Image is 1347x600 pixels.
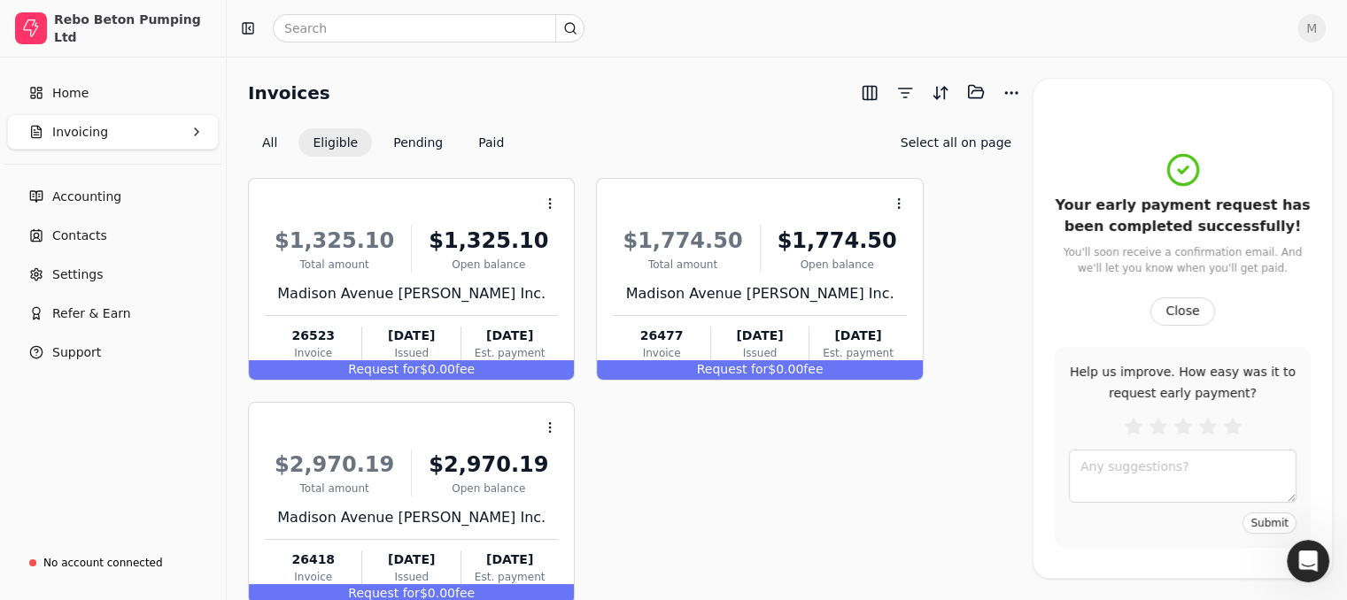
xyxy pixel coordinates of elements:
[362,550,460,569] div: [DATE]
[298,128,372,157] button: Eligible
[7,296,219,331] button: Refer & Earn
[997,79,1026,107] button: More
[1055,195,1311,237] div: Your early payment request has been completed successfully!
[809,345,906,361] div: Est. payment
[43,555,163,571] div: No account connected
[455,586,475,600] span: fee
[461,569,558,585] div: Est. payment
[419,225,558,257] div: $1,325.10
[265,225,404,257] div: $1,325.10
[248,128,291,157] button: All
[461,327,558,345] div: [DATE]
[419,257,558,273] div: Open balance
[711,345,809,361] div: Issued
[464,128,518,157] button: Paid
[265,345,361,361] div: Invoice
[768,225,907,257] div: $1,774.50
[52,188,121,206] span: Accounting
[461,345,558,361] div: Est. payment
[613,225,752,257] div: $1,774.50
[461,550,558,569] div: [DATE]
[697,362,769,376] span: Request for
[613,345,709,361] div: Invoice
[265,327,361,345] div: 26523
[265,449,404,481] div: $2,970.19
[809,327,906,345] div: [DATE]
[613,327,709,345] div: 26477
[419,449,558,481] div: $2,970.19
[362,569,460,585] div: Issued
[1069,361,1297,404] div: Help us improve. How easy was it to request early payment?
[265,507,558,528] div: Madison Avenue [PERSON_NAME] Inc.
[52,265,103,284] span: Settings
[265,283,558,304] div: Madison Avenue [PERSON_NAME] Inc.
[248,79,330,107] h2: Invoices
[54,11,211,46] div: Rebo Beton Pumping Ltd
[7,547,219,579] a: No account connected
[1055,244,1311,276] div: You'll soon receive a confirmation email. And we'll let you know when you'll get paid.
[265,257,404,273] div: Total amount
[926,79,955,107] button: Sort
[613,257,752,273] div: Total amount
[1287,540,1329,582] iframe: Intercom live chat
[273,14,584,42] input: Search
[52,123,108,142] span: Invoicing
[348,362,420,376] span: Request for
[7,257,219,292] a: Settings
[711,327,809,345] div: [DATE]
[7,335,219,370] button: Support
[7,218,219,253] a: Contacts
[803,362,823,376] span: fee
[249,360,574,380] div: $0.00
[1150,297,1214,326] button: Close
[613,283,906,304] div: Madison Avenue [PERSON_NAME] Inc.
[265,481,404,496] div: Total amount
[362,327,460,345] div: [DATE]
[7,114,219,150] button: Invoicing
[265,550,361,569] div: 26418
[52,304,131,323] span: Refer & Earn
[348,586,420,600] span: Request for
[1242,512,1297,534] button: Submit
[265,569,361,585] div: Invoice
[419,481,558,496] div: Open balance
[768,257,907,273] div: Open balance
[248,128,518,157] div: Invoice filter options
[7,179,219,214] a: Accounting
[52,227,107,245] span: Contacts
[52,84,89,103] span: Home
[379,128,457,157] button: Pending
[597,360,922,380] div: $0.00
[362,345,460,361] div: Issued
[886,128,1026,157] button: Select all on page
[7,75,219,111] a: Home
[52,343,101,362] span: Support
[1297,14,1326,42] button: M
[962,78,990,106] button: Batch (0)
[455,362,475,376] span: fee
